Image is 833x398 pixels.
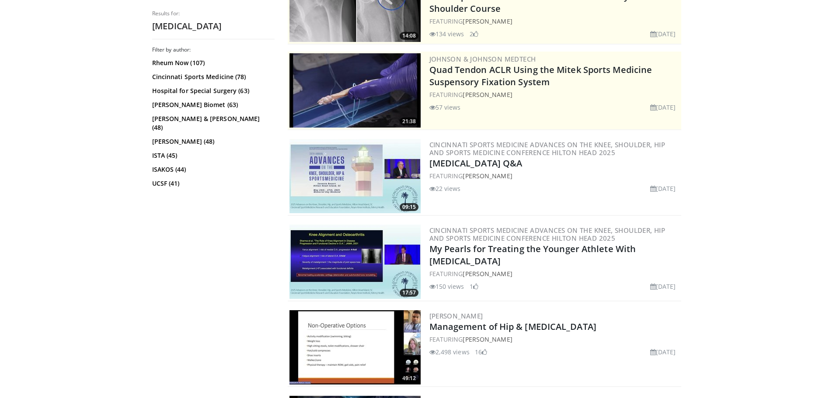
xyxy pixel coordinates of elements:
h2: [MEDICAL_DATA] [152,21,275,32]
li: [DATE] [650,184,676,193]
img: b78fd9da-dc16-4fd1-a89d-538d899827f1.300x170_q85_crop-smart_upscale.jpg [289,53,421,128]
a: UCSF (41) [152,179,272,188]
span: 49:12 [400,374,418,382]
a: ISAKOS (44) [152,165,272,174]
a: ISTA (45) [152,151,272,160]
li: 134 views [429,29,464,38]
a: Cincinnati Sports Medicine Advances on the Knee, Shoulder, Hip and Sports Medicine Conference Hil... [429,226,666,242]
h3: Filter by author: [152,46,275,53]
a: Cincinnati Sports Medicine Advances on the Knee, Shoulder, Hip and Sports Medicine Conference Hil... [429,140,666,157]
a: 09:15 [289,139,421,213]
a: 17:57 [289,225,421,299]
img: a0d19226-c82f-40cd-9286-4f7506dbe80b.300x170_q85_crop-smart_upscale.jpg [289,225,421,299]
img: ebecfab4-0730-498a-b08d-7f1b25ebe1d7.300x170_q85_crop-smart_upscale.jpg [289,139,421,213]
a: 49:12 [289,310,421,384]
a: Johnson & Johnson MedTech [429,55,536,63]
span: 21:38 [400,118,418,125]
li: [DATE] [650,347,676,356]
a: My Pearls for Treating the Younger Athlete With [MEDICAL_DATA] [429,243,636,267]
span: 14:08 [400,32,418,40]
a: [PERSON_NAME] Biomet (63) [152,100,272,109]
li: 2,498 views [429,347,470,356]
a: Cincinnati Sports Medicine (78) [152,73,272,81]
a: [PERSON_NAME] [463,270,512,278]
li: [DATE] [650,29,676,38]
li: 22 views [429,184,461,193]
a: Quad Tendon ACLR Using the Mitek Sports Medicine Suspensory Fixation System [429,64,652,88]
li: 16 [475,347,487,356]
div: FEATURING [429,269,680,278]
li: 2 [470,29,478,38]
a: Hospital for Special Surgery (63) [152,87,272,95]
a: [PERSON_NAME] [463,17,512,25]
a: [PERSON_NAME] [463,90,512,99]
p: Results for: [152,10,275,17]
a: [PERSON_NAME] & [PERSON_NAME] (48) [152,114,272,132]
div: FEATURING [429,90,680,99]
div: FEATURING [429,335,680,344]
span: 09:15 [400,203,418,211]
a: [PERSON_NAME] [463,172,512,180]
div: FEATURING [429,17,680,26]
div: FEATURING [429,171,680,180]
li: 150 views [429,282,464,291]
li: 57 views [429,103,461,112]
a: Management of Hip & [MEDICAL_DATA] [429,321,596,332]
span: 17:57 [400,289,418,297]
li: [DATE] [650,103,676,112]
li: [DATE] [650,282,676,291]
a: [PERSON_NAME] (48) [152,137,272,146]
a: [PERSON_NAME] [429,311,483,320]
a: [MEDICAL_DATA] Q&A [429,157,523,169]
li: 1 [470,282,478,291]
a: Rheum Now (107) [152,59,272,67]
img: 1a332fb4-42c7-4be6-9091-bc954b21781b.300x170_q85_crop-smart_upscale.jpg [289,310,421,384]
a: 21:38 [289,53,421,128]
a: [PERSON_NAME] [463,335,512,343]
